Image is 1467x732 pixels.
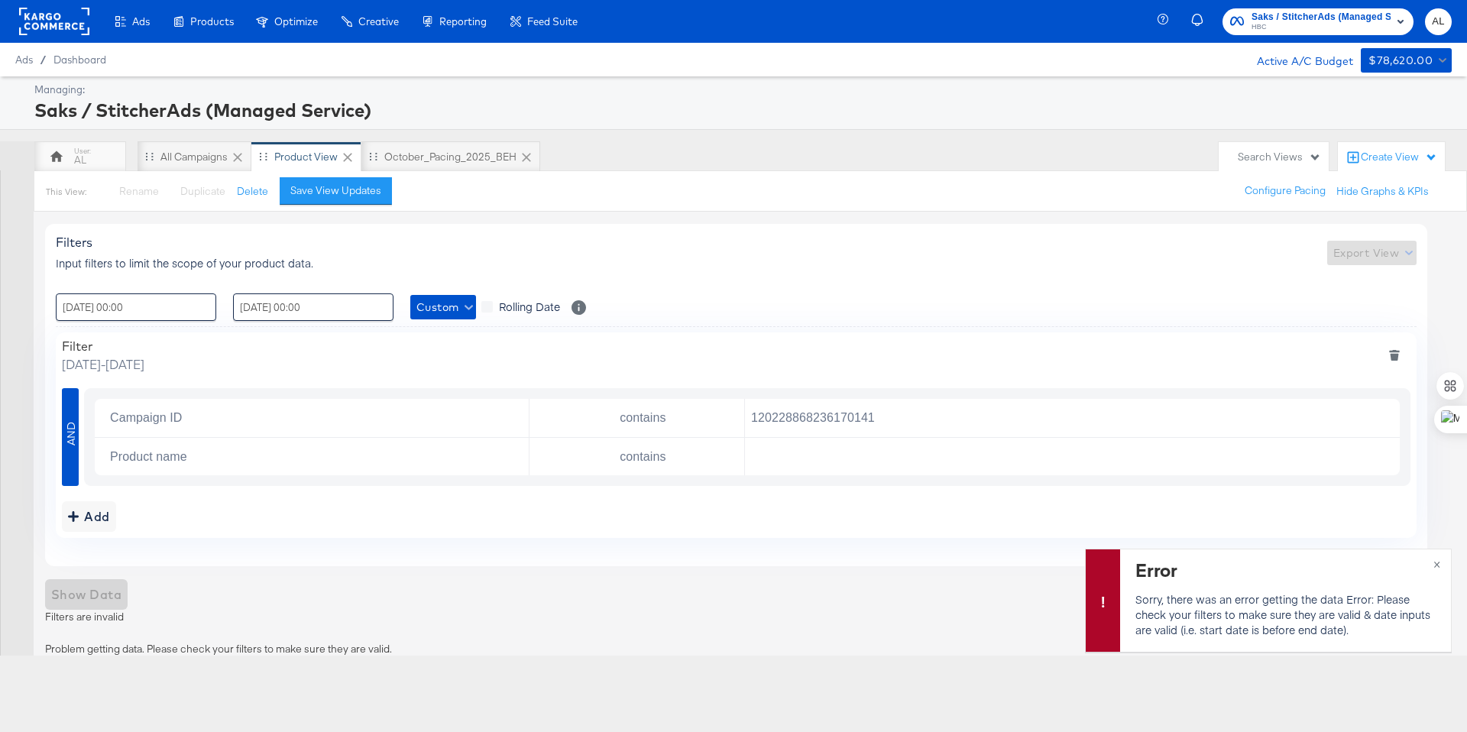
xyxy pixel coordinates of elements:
[439,15,487,28] span: Reporting
[1238,150,1321,164] div: Search Views
[190,15,234,28] span: Products
[416,298,470,317] span: Custom
[45,642,1427,656] div: Problem getting data. Please check your filters to make sure they are valid.
[499,299,560,314] span: Rolling Date
[180,184,225,198] span: Duplicate
[274,15,318,28] span: Optimize
[290,183,381,198] div: Save View Updates
[369,152,377,160] div: Drag to reorder tab
[1234,177,1336,205] button: Configure Pacing
[132,15,150,28] span: Ads
[505,407,517,419] button: Open
[237,184,268,199] button: Delete
[358,15,399,28] span: Creative
[1135,591,1432,637] p: Sorry, there was an error getting the data Error: Please check your filters to make sure they are...
[62,501,116,532] button: addbutton
[62,355,144,373] span: [DATE] - [DATE]
[259,152,267,160] div: Drag to reorder tab
[1368,51,1433,70] div: $78,620.00
[505,446,517,458] button: Open
[68,506,110,527] div: Add
[1361,150,1437,165] div: Create View
[1336,184,1429,199] button: Hide Graphs & KPIs
[119,184,159,198] span: Rename
[527,15,578,28] span: Feed Suite
[1433,554,1440,572] span: ×
[1135,557,1432,582] div: Error
[1378,338,1410,373] button: deletefilters
[274,150,338,164] div: Product View
[56,255,313,270] span: Input filters to limit the scope of your product data.
[1241,48,1353,71] div: Active A/C Budget
[1423,549,1451,577] button: ×
[74,153,86,167] div: AL
[46,186,86,198] div: This View:
[160,150,228,164] div: All Campaigns
[145,152,154,160] div: Drag to reorder tab
[33,53,53,66] span: /
[1252,9,1391,25] span: Saks / StitcherAds (Managed Service)
[280,177,392,205] button: Save View Updates
[63,429,78,445] span: AND
[1361,48,1452,73] button: $78,620.00
[1222,8,1414,35] button: Saks / StitcherAds (Managed Service)HBC
[62,338,144,354] div: Filter
[384,150,517,164] div: October_Pacing_2025_BEH
[56,235,92,250] span: Filters
[721,446,733,458] button: Open
[1425,8,1452,35] button: AL
[53,53,106,66] a: Dashboard
[1252,21,1391,34] span: HBC
[34,83,1448,97] div: Managing:
[410,295,476,319] button: Custom
[34,97,1448,123] div: Saks / StitcherAds (Managed Service)
[721,407,733,419] button: Open
[15,53,33,66] span: Ads
[45,579,1427,636] div: Filters are invalid
[1431,13,1446,31] span: AL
